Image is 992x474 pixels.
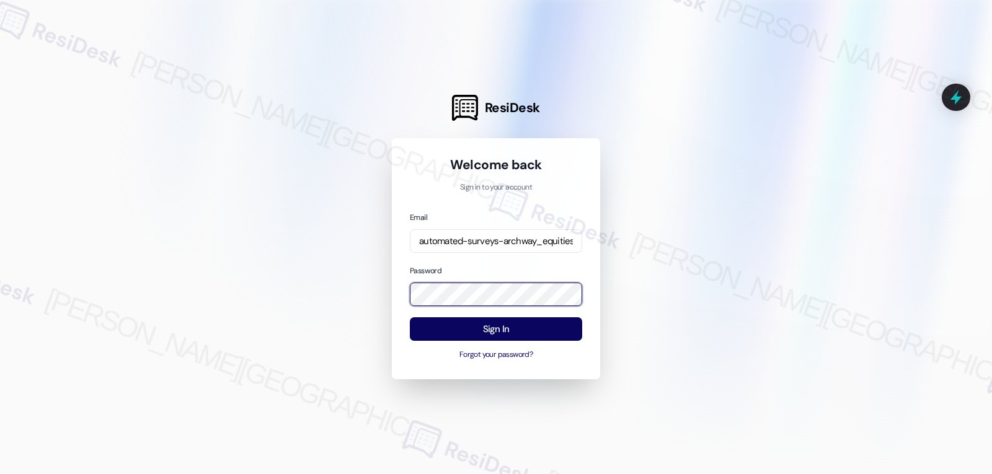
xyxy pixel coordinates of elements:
button: Forgot your password? [410,349,582,361]
p: Sign in to your account [410,182,582,193]
label: Email [410,213,427,222]
span: ResiDesk [485,99,540,116]
label: Password [410,266,441,276]
h1: Welcome back [410,156,582,173]
img: ResiDesk Logo [452,95,478,121]
button: Sign In [410,317,582,341]
input: name@example.com [410,229,582,253]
